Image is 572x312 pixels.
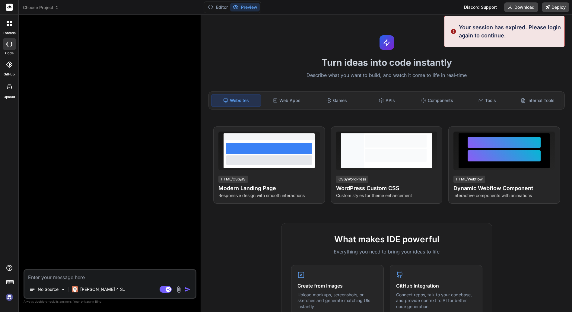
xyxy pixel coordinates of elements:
button: Download [504,2,538,12]
h4: Modern Landing Page [218,184,320,193]
button: Preview [230,3,260,11]
div: CSS/WordPress [336,176,368,183]
p: Everything you need to bring your ideas to life [291,248,482,255]
p: Upload mockups, screenshots, or sketches and generate matching UIs instantly [297,292,377,310]
label: Upload [4,94,15,100]
p: Interactive components with animations [453,193,555,199]
p: Custom styles for theme enhancement [336,193,437,199]
div: Discord Support [460,2,500,12]
p: Always double-check its answers. Your in Bind [24,299,196,304]
h2: What makes IDE powerful [291,233,482,246]
div: Web Apps [262,94,311,107]
p: Describe what you want to build, and watch it come to life in real-time [205,72,568,79]
h4: GitHub Integration [396,282,476,289]
img: Claude 4 Sonnet [72,286,78,292]
h4: Dynamic Webflow Component [453,184,555,193]
label: code [5,51,14,56]
button: Deploy [542,2,569,12]
img: icon [185,286,191,292]
div: APIs [362,94,411,107]
p: Responsive design with smooth interactions [218,193,320,199]
h4: Create from Images [297,282,377,289]
img: alert [450,23,456,40]
span: Choose Project [23,5,59,11]
div: Tools [463,94,512,107]
span: privacy [81,300,92,303]
h1: Turn ideas into code instantly [205,57,568,68]
label: threads [3,30,16,36]
div: Internal Tools [513,94,562,107]
img: Pick Models [60,287,65,292]
p: Your session has expired. Please login again to continue. [459,23,561,40]
div: Websites [211,94,261,107]
h4: WordPress Custom CSS [336,184,437,193]
div: Games [312,94,361,107]
div: HTML/Webflow [453,176,485,183]
p: Connect repos, talk to your codebase, and provide context to AI for better code generation [396,292,476,310]
p: [PERSON_NAME] 4 S.. [80,286,125,292]
p: No Source [38,286,59,292]
div: Components [413,94,462,107]
button: Editor [205,3,230,11]
img: attachment [175,286,182,293]
label: GitHub [4,72,15,77]
div: HTML/CSS/JS [218,176,248,183]
img: signin [4,292,14,302]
